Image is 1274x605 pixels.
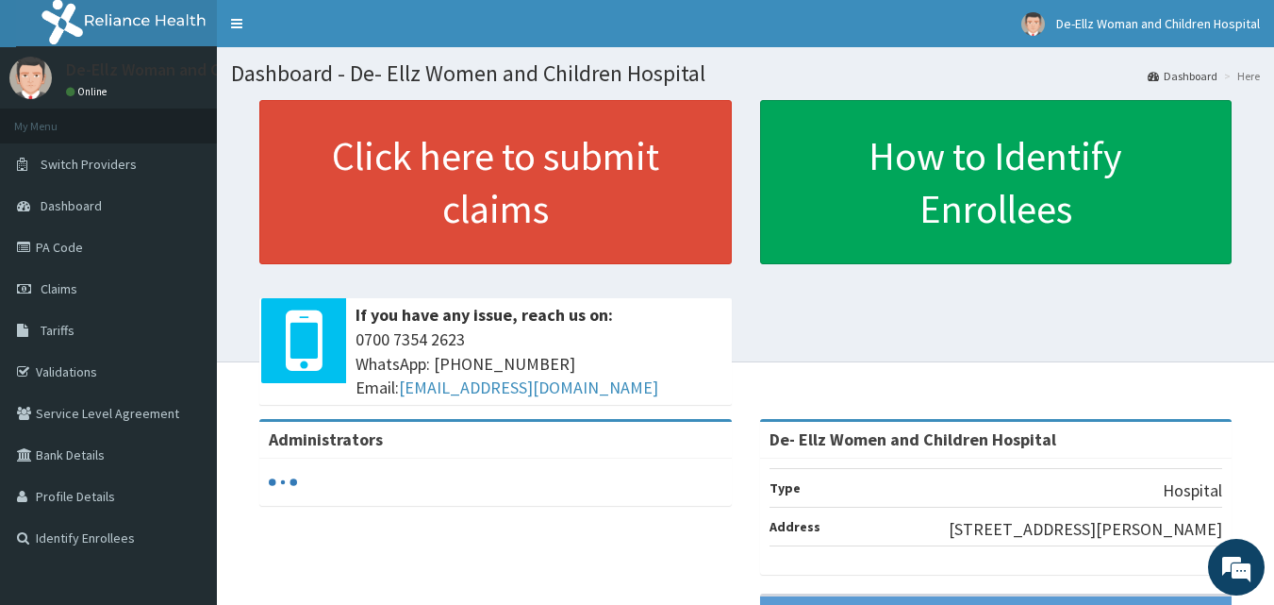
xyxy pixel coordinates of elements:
[66,85,111,98] a: Online
[769,518,820,535] b: Address
[9,57,52,99] img: User Image
[41,156,137,173] span: Switch Providers
[769,429,1056,450] strong: De- Ellz Women and Children Hospital
[1163,479,1222,503] p: Hospital
[769,479,801,496] b: Type
[1021,12,1045,36] img: User Image
[259,100,732,264] a: Click here to submit claims
[269,468,297,496] svg: audio-loading
[1219,68,1260,84] li: Here
[1056,15,1260,32] span: De-Ellz Woman and Children Hospital
[760,100,1233,264] a: How to Identify Enrollees
[949,517,1222,542] p: [STREET_ADDRESS][PERSON_NAME]
[356,304,613,326] b: If you have any issue, reach us on:
[399,377,658,398] a: [EMAIL_ADDRESS][DOMAIN_NAME]
[41,322,74,339] span: Tariffs
[1148,68,1217,84] a: Dashboard
[41,197,102,214] span: Dashboard
[356,328,722,400] span: 0700 7354 2623 WhatsApp: [PHONE_NUMBER] Email:
[41,280,77,297] span: Claims
[269,429,383,450] b: Administrators
[66,61,338,78] p: De-Ellz Woman and Children Hospital
[231,61,1260,86] h1: Dashboard - De- Ellz Women and Children Hospital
